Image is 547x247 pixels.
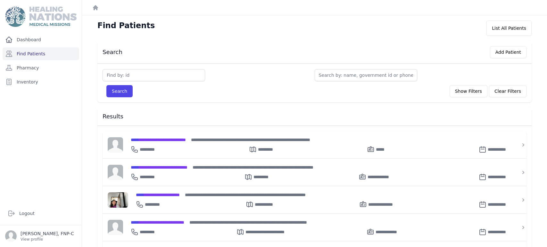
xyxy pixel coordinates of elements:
a: Inventory [3,76,79,88]
button: Show Filters [450,85,487,97]
button: Search [106,85,133,97]
h3: Search [103,48,122,56]
img: xfdmblekuUtzgAAACV0RVh0ZGF0ZTpjcmVhdGUAMjAyNS0wNi0xOVQxOTo0ODoxMyswMDowMMTCnVcAAAAldEVYdGRhdGU6bW... [108,192,128,208]
p: [PERSON_NAME], FNP-C [21,230,74,237]
p: View profile [21,237,74,242]
input: Search by: name, government id or phone [315,69,417,81]
button: Clear Filters [489,85,526,97]
a: [PERSON_NAME], FNP-C View profile [5,230,77,242]
img: person-242608b1a05df3501eefc295dc1bc67a.jpg [108,165,123,180]
input: Find by: id [103,69,205,81]
div: List All Patients [486,20,532,36]
a: Logout [5,207,77,220]
a: Find Patients [3,47,79,60]
img: person-242608b1a05df3501eefc295dc1bc67a.jpg [108,137,123,153]
button: Add Patient [490,46,526,58]
img: Medical Missions EMR [5,6,76,27]
h3: Results [103,113,526,120]
a: Dashboard [3,33,79,46]
img: person-242608b1a05df3501eefc295dc1bc67a.jpg [108,220,123,235]
h1: Find Patients [97,20,155,31]
a: Pharmacy [3,61,79,74]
